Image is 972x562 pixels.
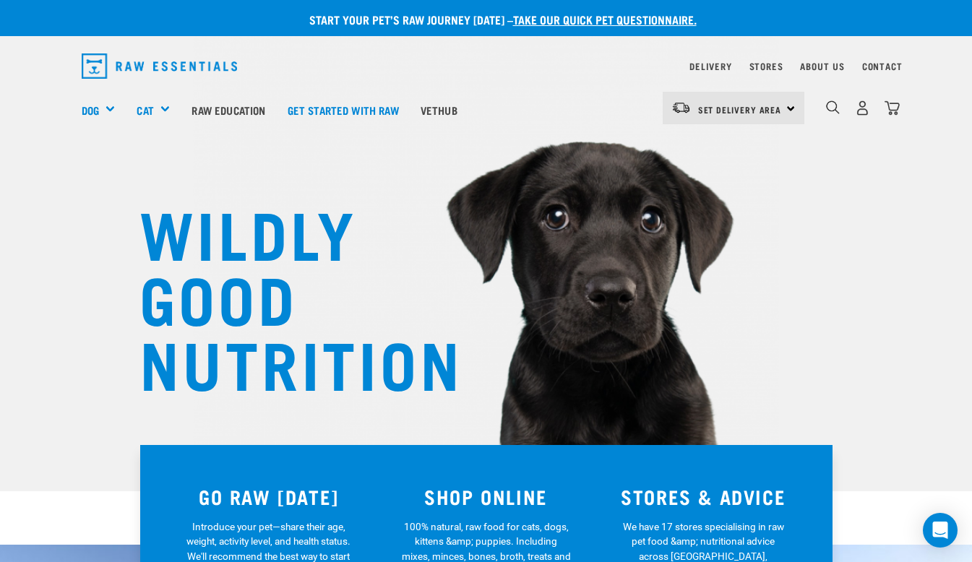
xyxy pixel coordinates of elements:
h1: WILDLY GOOD NUTRITION [139,199,429,394]
a: Delivery [689,64,731,69]
img: van-moving.png [671,101,691,114]
a: Stores [749,64,783,69]
span: Set Delivery Area [698,107,782,112]
a: Get started with Raw [277,81,410,139]
div: Open Intercom Messenger [923,513,958,548]
img: home-icon@2x.png [885,100,900,116]
h3: STORES & ADVICE [603,485,804,508]
img: user.png [855,100,870,116]
a: take our quick pet questionnaire. [513,16,697,22]
a: Dog [82,102,99,118]
a: Vethub [410,81,468,139]
nav: dropdown navigation [70,48,903,85]
h3: SHOP ONLINE [386,485,586,508]
a: About Us [800,64,844,69]
a: Cat [137,102,153,118]
img: home-icon-1@2x.png [826,100,840,114]
a: Raw Education [181,81,276,139]
a: Contact [862,64,903,69]
h3: GO RAW [DATE] [169,485,369,508]
img: Raw Essentials Logo [82,53,238,79]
